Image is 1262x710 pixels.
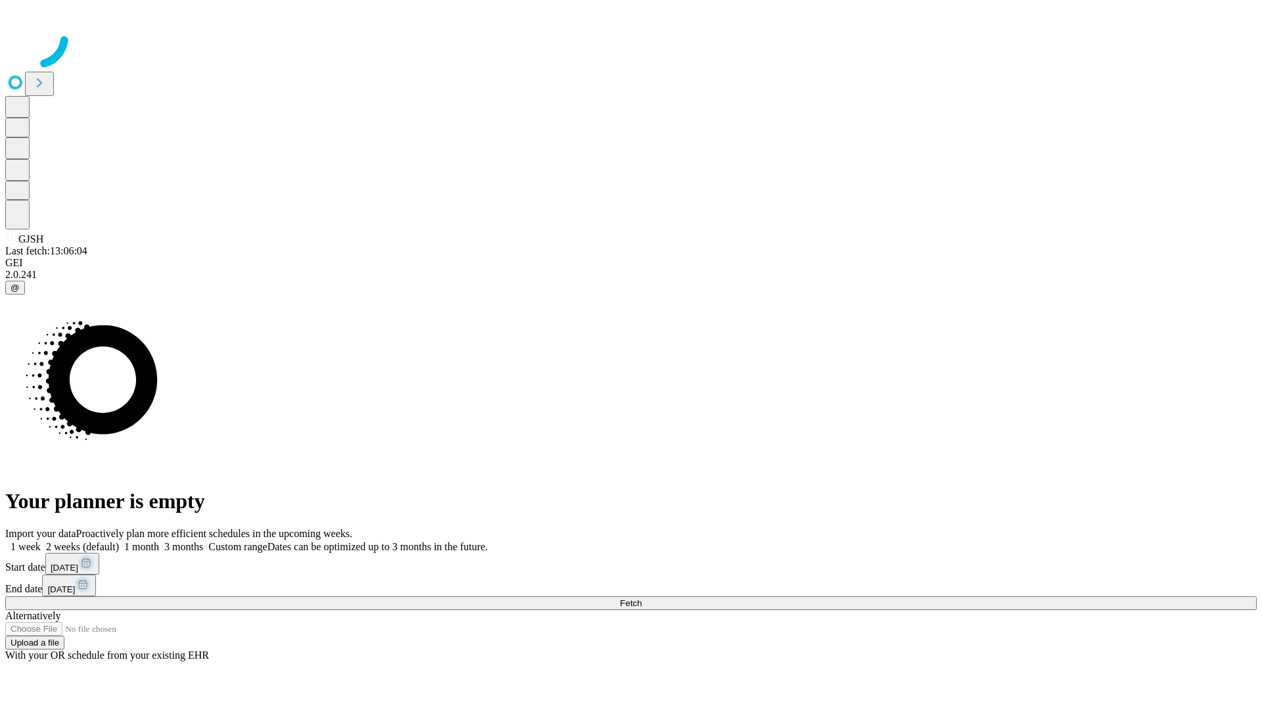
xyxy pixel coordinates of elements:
[5,650,209,661] span: With your OR schedule from your existing EHR
[11,283,20,293] span: @
[5,636,64,650] button: Upload a file
[45,553,99,575] button: [DATE]
[51,563,78,573] span: [DATE]
[76,528,352,539] span: Proactively plan more efficient schedules in the upcoming weeks.
[5,528,76,539] span: Import your data
[124,541,159,552] span: 1 month
[5,596,1257,610] button: Fetch
[164,541,203,552] span: 3 months
[42,575,96,596] button: [DATE]
[5,281,25,295] button: @
[18,233,43,245] span: GJSH
[46,541,119,552] span: 2 weeks (default)
[11,541,41,552] span: 1 week
[5,269,1257,281] div: 2.0.241
[5,553,1257,575] div: Start date
[5,610,60,621] span: Alternatively
[268,541,488,552] span: Dates can be optimized up to 3 months in the future.
[47,584,75,594] span: [DATE]
[5,245,87,256] span: Last fetch: 13:06:04
[208,541,267,552] span: Custom range
[5,257,1257,269] div: GEI
[620,598,642,608] span: Fetch
[5,575,1257,596] div: End date
[5,489,1257,513] h1: Your planner is empty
